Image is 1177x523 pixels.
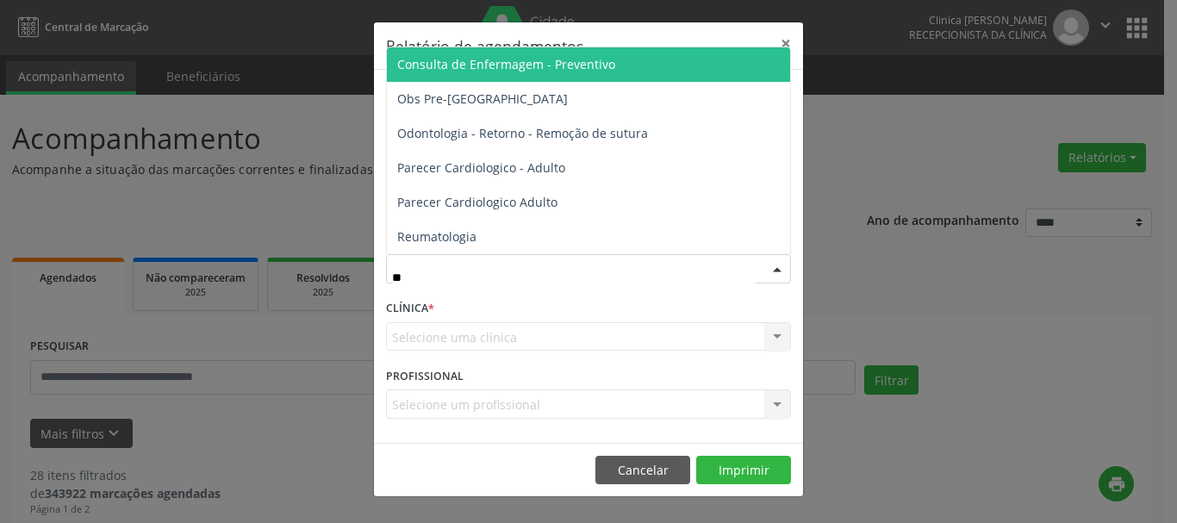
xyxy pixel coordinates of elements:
h5: Relatório de agendamentos [386,34,583,57]
label: CLÍNICA [386,296,434,322]
label: PROFISSIONAL [386,363,464,389]
span: Odontologia - Retorno - Remoção de sutura [397,125,648,141]
span: Consulta de Enfermagem - Preventivo [397,56,615,72]
button: Close [769,22,803,65]
span: Reumatologia [397,228,476,245]
span: Parecer Cardiologico - Adulto [397,159,565,176]
span: Obs Pre-[GEOGRAPHIC_DATA] [397,90,568,107]
button: Imprimir [696,456,791,485]
span: Parecer Cardiologico Adulto [397,194,557,210]
button: Cancelar [595,456,690,485]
